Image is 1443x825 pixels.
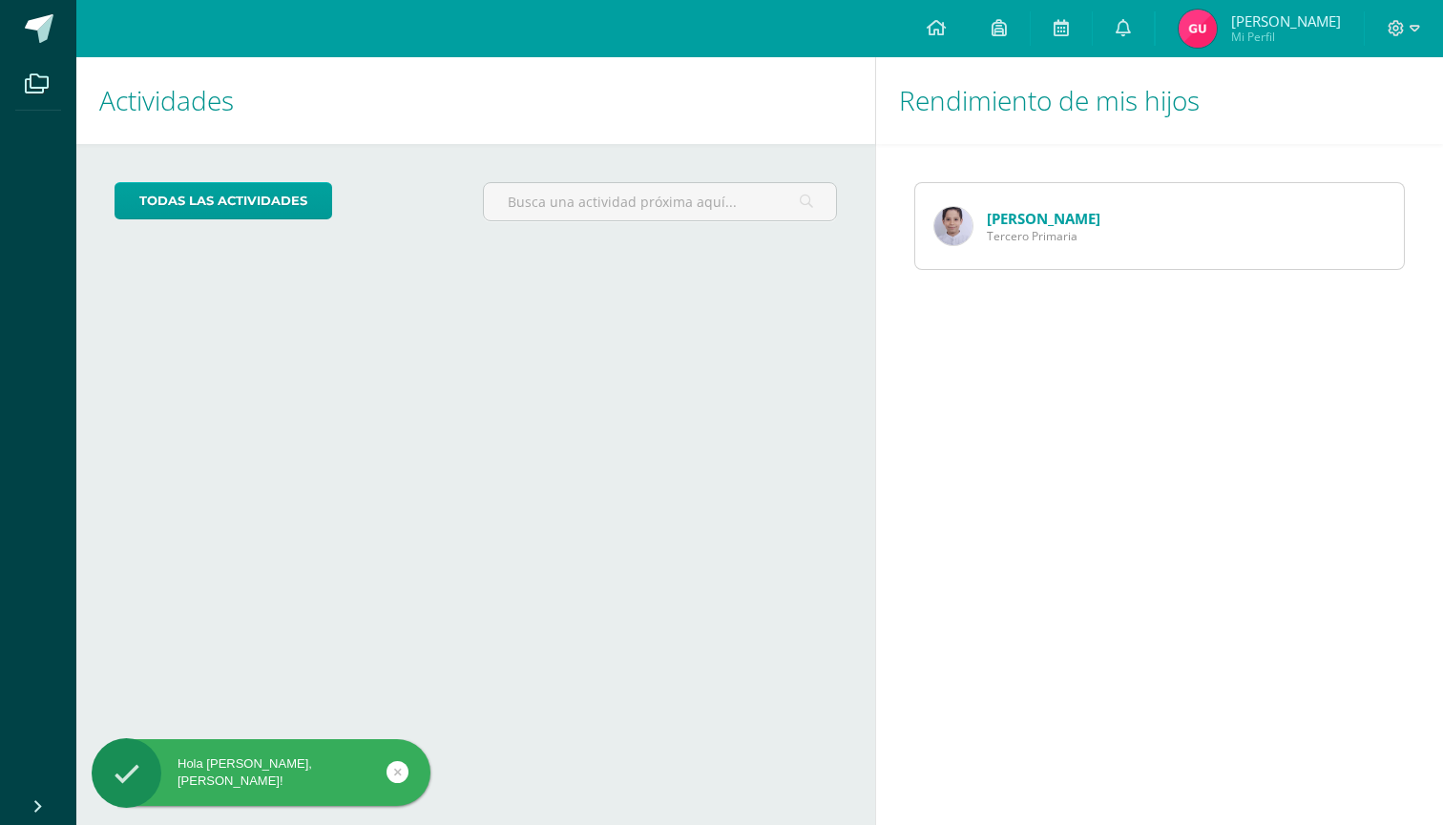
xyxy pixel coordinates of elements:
input: Busca una actividad próxima aquí... [484,183,835,220]
span: Mi Perfil [1231,29,1341,45]
span: [PERSON_NAME] [1231,11,1341,31]
span: Tercero Primaria [987,228,1100,244]
h1: Actividades [99,57,852,144]
a: todas las Actividades [115,182,332,219]
div: Hola [PERSON_NAME], [PERSON_NAME]! [92,755,430,790]
img: 3b5a1e89b9d06f194e57a91ed29154dc.png [934,207,972,245]
a: [PERSON_NAME] [987,209,1100,228]
img: 13996aeac49eb35943267114028331e8.png [1179,10,1217,48]
h1: Rendimiento de mis hijos [899,57,1420,144]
